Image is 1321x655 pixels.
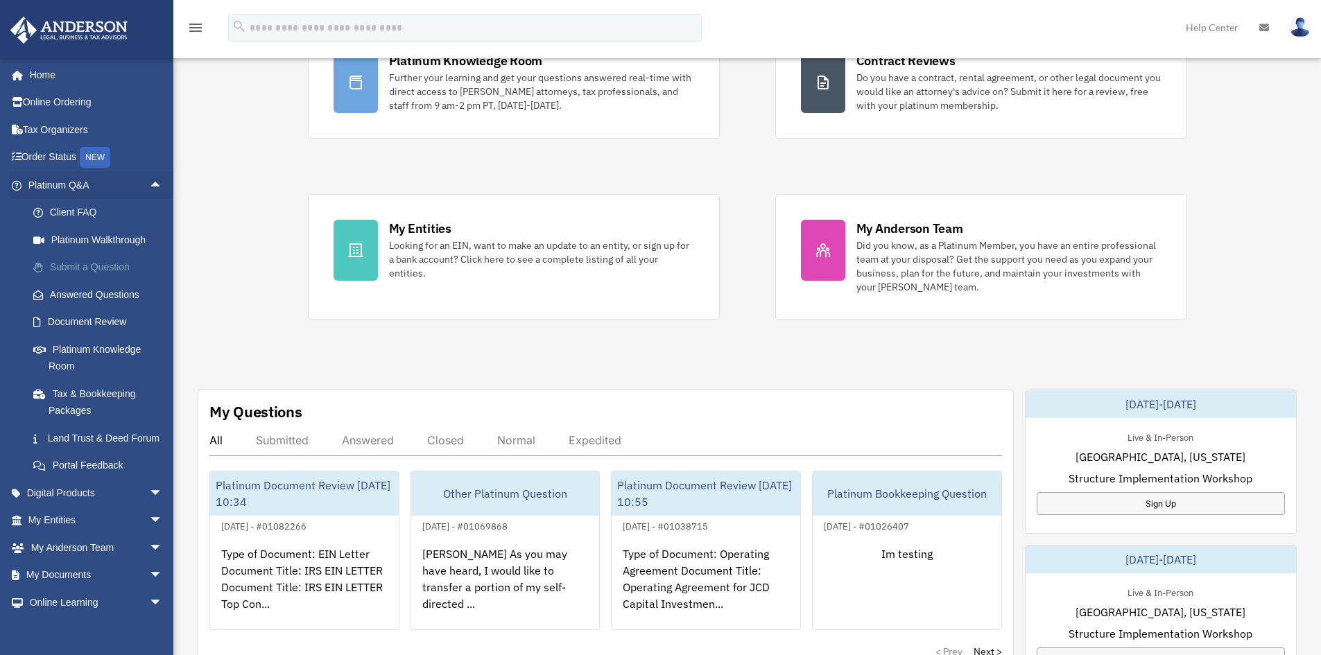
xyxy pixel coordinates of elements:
[19,424,184,452] a: Land Trust & Deed Forum
[209,401,302,422] div: My Questions
[149,479,177,507] span: arrow_drop_down
[411,471,601,630] a: Other Platinum Question[DATE] - #01069868[PERSON_NAME] As you may have heard, I would like to tra...
[856,220,963,237] div: My Anderson Team
[19,380,184,424] a: Tax & Bookkeeping Packages
[149,561,177,590] span: arrow_drop_down
[10,61,177,89] a: Home
[210,534,399,643] div: Type of Document: EIN Letter Document Title: IRS EIN LETTER Document Title: IRS EIN LETTER Top Co...
[1069,625,1252,642] span: Structure Implementation Workshop
[612,471,800,516] div: Platinum Document Review [DATE] 10:55
[813,518,920,532] div: [DATE] - #01026407
[187,24,204,36] a: menu
[6,17,132,44] img: Anderson Advisors Platinum Portal
[19,308,184,336] a: Document Review
[232,19,247,34] i: search
[856,71,1162,112] div: Do you have a contract, rental agreement, or other legal document you would like an attorney's ad...
[10,588,184,616] a: Online Learningarrow_drop_down
[19,452,184,480] a: Portal Feedback
[775,26,1187,139] a: Contract Reviews Do you have a contract, rental agreement, or other legal document you would like...
[210,471,399,516] div: Platinum Document Review [DATE] 10:34
[10,479,184,507] a: Digital Productsarrow_drop_down
[1026,390,1296,418] div: [DATE]-[DATE]
[1076,448,1245,465] span: [GEOGRAPHIC_DATA], [US_STATE]
[389,52,543,69] div: Platinum Knowledge Room
[256,433,309,447] div: Submitted
[1069,470,1252,487] span: Structure Implementation Workshop
[10,171,184,199] a: Platinum Q&Aarrow_drop_up
[342,433,394,447] div: Answered
[427,433,464,447] div: Closed
[19,254,184,281] a: Submit a Question
[308,26,720,139] a: Platinum Knowledge Room Further your learning and get your questions answered real-time with dire...
[856,52,956,69] div: Contract Reviews
[775,194,1187,320] a: My Anderson Team Did you know, as a Platinum Member, you have an entire professional team at your...
[1026,545,1296,573] div: [DATE]-[DATE]
[1116,429,1205,444] div: Live & In-Person
[19,281,184,308] a: Answered Questions
[10,561,184,589] a: My Documentsarrow_drop_down
[813,471,1001,516] div: Platinum Bookkeeping Question
[612,518,719,532] div: [DATE] - #01038715
[149,588,177,617] span: arrow_drop_down
[10,116,184,143] a: Tax Organizers
[209,433,223,447] div: All
[149,534,177,562] span: arrow_drop_down
[856,238,1162,294] div: Did you know, as a Platinum Member, you have an entire professional team at your disposal? Get th...
[1076,604,1245,620] span: [GEOGRAPHIC_DATA], [US_STATE]
[149,507,177,535] span: arrow_drop_down
[411,534,600,643] div: [PERSON_NAME] As you may have heard, I would like to transfer a portion of my self-directed ...
[187,19,204,36] i: menu
[10,507,184,534] a: My Entitiesarrow_drop_down
[80,147,110,168] div: NEW
[812,471,1002,630] a: Platinum Bookkeeping Question[DATE] - #01026407Im testing
[19,199,184,227] a: Client FAQ
[411,471,600,516] div: Other Platinum Question
[19,226,184,254] a: Platinum Walkthrough
[10,143,184,172] a: Order StatusNEW
[497,433,535,447] div: Normal
[19,335,184,380] a: Platinum Knowledge Room
[389,71,694,112] div: Further your learning and get your questions answered real-time with direct access to [PERSON_NAM...
[569,433,621,447] div: Expedited
[611,471,801,630] a: Platinum Document Review [DATE] 10:55[DATE] - #01038715Type of Document: Operating Agreement Docu...
[10,89,184,116] a: Online Ordering
[389,220,451,237] div: My Entities
[612,534,800,643] div: Type of Document: Operating Agreement Document Title: Operating Agreement for JCD Capital Investm...
[209,471,399,630] a: Platinum Document Review [DATE] 10:34[DATE] - #01082266Type of Document: EIN Letter Document Titl...
[411,518,519,532] div: [DATE] - #01069868
[1037,492,1285,515] a: Sign Up
[149,171,177,200] span: arrow_drop_up
[389,238,694,280] div: Looking for an EIN, want to make an update to an entity, or sign up for a bank account? Click her...
[308,194,720,320] a: My Entities Looking for an EIN, want to make an update to an entity, or sign up for a bank accoun...
[813,534,1001,643] div: Im testing
[1116,584,1205,599] div: Live & In-Person
[210,518,318,532] div: [DATE] - #01082266
[1290,17,1311,37] img: User Pic
[10,534,184,561] a: My Anderson Teamarrow_drop_down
